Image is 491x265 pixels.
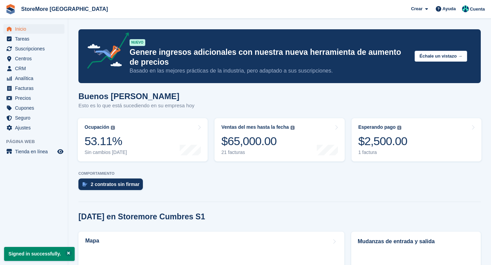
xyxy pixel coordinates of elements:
[78,178,146,193] a: 2 contratos sin firmar
[358,124,396,130] div: Esperando pago
[3,34,64,44] a: menu
[3,123,64,132] a: menu
[3,83,64,93] a: menu
[85,134,127,148] div: 53.11%
[78,212,205,221] h2: [DATE] en Storemore Cumbres S1
[111,126,115,130] img: icon-info-grey-7440780725fd019a000dd9b08b2336e03edf1995a4989e88bcd33f0948082b44.svg
[85,150,127,155] div: Sin cambios [DATE]
[291,126,295,130] img: icon-info-grey-7440780725fd019a000dd9b08b2336e03edf1995a4989e88bcd33f0948082b44.svg
[3,44,64,53] a: menu
[397,126,401,130] img: icon-info-grey-7440780725fd019a000dd9b08b2336e03edf1995a4989e88bcd33f0948082b44.svg
[15,74,56,83] span: Analítica
[78,171,481,176] p: COMPORTAMIENTO
[3,113,64,123] a: menu
[411,5,422,12] span: Crear
[85,238,99,244] h2: Mapa
[5,4,16,14] img: stora-icon-8386f47178a22dfd0bd8f6a31ec36ba5ce8667c1dd55bd0f319d3a0aa187defe.svg
[91,182,139,187] div: 2 contratos sin firmar
[15,64,56,73] span: CRM
[15,24,56,34] span: Inicio
[358,150,407,155] div: 1 factura
[18,3,111,15] a: StoreMore [GEOGRAPHIC_DATA]
[3,103,64,113] a: menu
[78,102,194,110] p: Esto es lo que está sucediendo en su empresa hoy
[15,34,56,44] span: Tareas
[3,24,64,34] a: menu
[78,118,208,161] a: Ocupación 53.11% Sin cambios [DATE]
[15,54,56,63] span: Centros
[83,182,87,186] img: contract_signature_icon-13c848040528278c33f63329250d36e43548de30e8caae1d1a13099fd9432cc5.svg
[352,118,481,161] a: Esperando pago $2,500.00 1 factura
[56,147,64,156] a: Vista previa de la tienda
[85,124,109,130] div: Ocupación
[15,123,56,132] span: Ajustes
[15,83,56,93] span: Facturas
[462,5,469,12] img: Maria Vela Padilla
[358,134,407,148] div: $2,500.00
[221,124,289,130] div: Ventas del mes hasta la fecha
[415,51,467,62] button: Échale un vistazo →
[15,93,56,103] span: Precios
[130,39,145,46] div: NUEVO
[81,32,129,71] img: price-adjustments-announcement-icon-8257ccfd72463d97f412b2fc003d46551f7dbcb40ab6d574587a9cd5c0d94...
[15,147,56,156] span: Tienda en línea
[3,93,64,103] a: menu
[443,5,456,12] span: Ayuda
[3,64,64,73] a: menu
[6,138,68,145] span: Página web
[470,6,485,13] span: Cuenta
[15,103,56,113] span: Cupones
[214,118,344,161] a: Ventas del mes hasta la fecha $65,000.00 21 facturas
[130,47,409,67] p: Genere ingresos adicionales con nuestra nueva herramienta de aumento de precios
[15,44,56,53] span: Suscripciones
[130,67,409,75] p: Basado en las mejores prácticas de la industria, pero adaptado a sus suscripciones.
[3,54,64,63] a: menu
[221,134,295,148] div: $65,000.00
[4,247,75,261] p: Signed in successfully.
[78,92,194,101] h1: Buenos [PERSON_NAME]
[358,237,474,246] h2: Mudanzas de entrada y salida
[15,113,56,123] span: Seguro
[3,147,64,156] a: menú
[221,150,295,155] div: 21 facturas
[3,74,64,83] a: menu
